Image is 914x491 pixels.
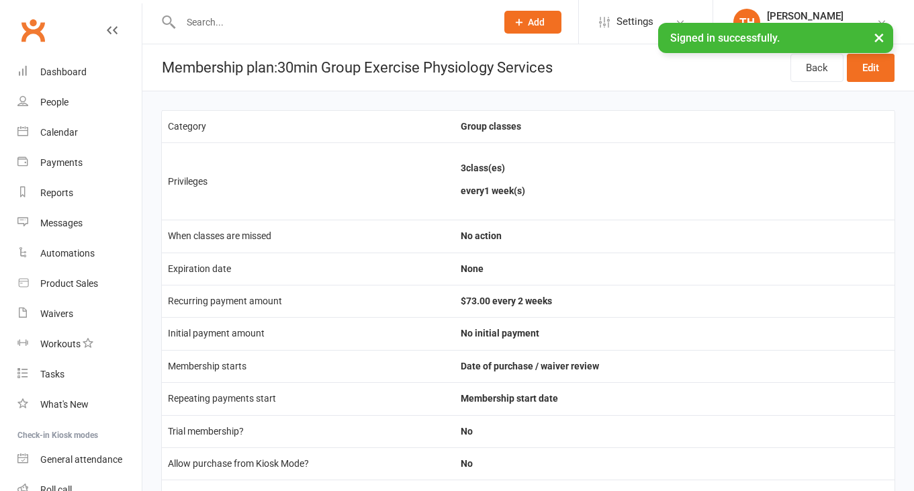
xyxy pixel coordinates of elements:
td: Date of purchase / waiver review [455,350,895,382]
a: Waivers [17,299,142,329]
div: Tasks [40,369,64,380]
div: TH [733,9,760,36]
a: Messages [17,208,142,238]
button: Add [504,11,561,34]
td: Privileges [162,142,455,220]
td: None [455,253,895,285]
div: Messages [40,218,83,228]
td: Allow purchase from Kiosk Mode? [162,447,455,480]
td: When classes are missed [162,220,455,252]
td: No action [455,220,895,252]
a: Dashboard [17,57,142,87]
div: Dashboard [40,66,87,77]
td: Trial membership? [162,415,455,447]
a: Reports [17,178,142,208]
a: Automations [17,238,142,269]
a: What's New [17,390,142,420]
div: What's New [40,399,89,410]
td: Category [162,110,455,142]
div: General attendance [40,454,122,465]
td: Membership start date [455,382,895,414]
h1: Membership plan: 30min Group Exercise Physiology Services [142,44,553,91]
a: Payments [17,148,142,178]
td: Recurring payment amount [162,285,455,317]
span: Settings [616,7,653,37]
a: Edit [847,54,895,82]
td: Expiration date [162,253,455,285]
a: Product Sales [17,269,142,299]
td: No [455,447,895,480]
td: No [455,415,895,447]
span: Add [528,17,545,28]
td: Repeating payments start [162,382,455,414]
td: Membership starts [162,350,455,382]
p: every 1 week(s) [461,183,888,198]
li: 3 class(es) [461,163,888,198]
div: Calendar [40,127,78,138]
div: Automations [40,248,95,259]
a: Back [790,54,843,82]
td: No initial payment [455,317,895,349]
span: Signed in successfully. [670,32,780,44]
div: Payments [40,157,83,168]
div: Product Sales [40,278,98,289]
td: Initial payment amount [162,317,455,349]
div: Waivers [40,308,73,319]
div: Workouts [40,339,81,349]
a: General attendance kiosk mode [17,445,142,475]
input: Search... [177,13,487,32]
a: Clubworx [16,13,50,47]
div: [PERSON_NAME] [767,10,864,22]
div: Staying Active Dee Why [767,22,864,34]
a: People [17,87,142,118]
a: Tasks [17,359,142,390]
td: Group classes [455,110,895,142]
td: $73.00 every 2 weeks [455,285,895,317]
button: × [867,23,891,52]
a: Workouts [17,329,142,359]
div: People [40,97,68,107]
div: Reports [40,187,73,198]
a: Calendar [17,118,142,148]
